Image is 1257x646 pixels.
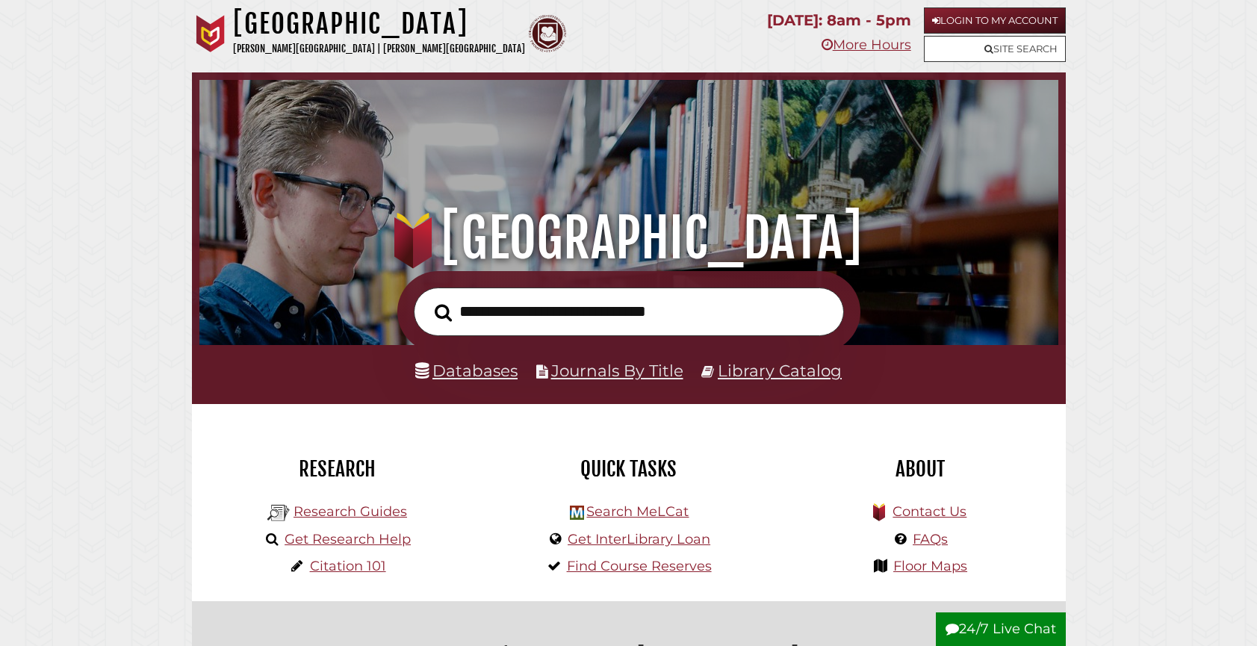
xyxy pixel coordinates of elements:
[294,503,407,520] a: Research Guides
[435,303,452,322] i: Search
[893,558,967,574] a: Floor Maps
[567,558,712,574] a: Find Course Reserves
[568,531,710,547] a: Get InterLibrary Loan
[913,531,948,547] a: FAQs
[551,361,683,380] a: Journals By Title
[570,506,584,520] img: Hekman Library Logo
[767,7,911,34] p: [DATE]: 8am - 5pm
[586,503,689,520] a: Search MeLCat
[718,361,842,380] a: Library Catalog
[218,205,1040,271] h1: [GEOGRAPHIC_DATA]
[494,456,763,482] h2: Quick Tasks
[267,502,290,524] img: Hekman Library Logo
[427,299,459,326] button: Search
[233,40,525,58] p: [PERSON_NAME][GEOGRAPHIC_DATA] | [PERSON_NAME][GEOGRAPHIC_DATA]
[893,503,966,520] a: Contact Us
[822,37,911,53] a: More Hours
[285,531,411,547] a: Get Research Help
[415,361,518,380] a: Databases
[924,36,1066,62] a: Site Search
[310,558,386,574] a: Citation 101
[192,15,229,52] img: Calvin University
[924,7,1066,34] a: Login to My Account
[203,456,472,482] h2: Research
[529,15,566,52] img: Calvin Theological Seminary
[786,456,1055,482] h2: About
[233,7,525,40] h1: [GEOGRAPHIC_DATA]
